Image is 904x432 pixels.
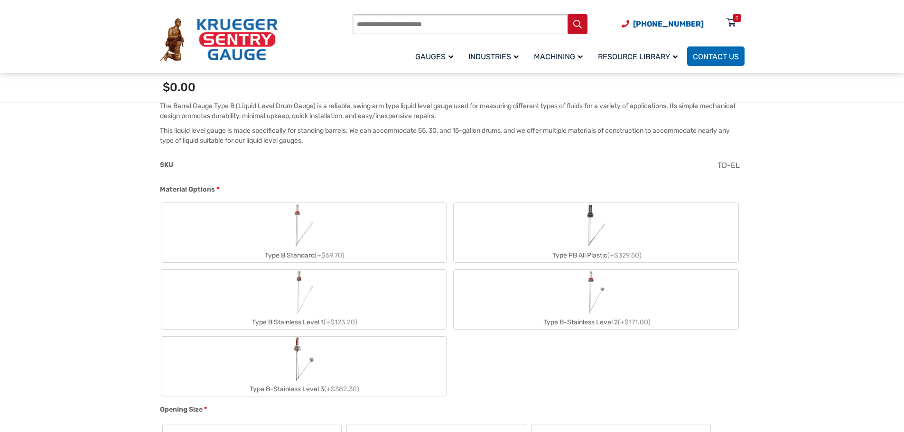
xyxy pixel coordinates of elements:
[618,318,651,326] span: (+$171.00)
[160,185,215,193] span: Material Options
[454,315,738,329] div: Type B-Stainless Level 2
[528,45,592,67] a: Machining
[622,18,704,30] a: Phone Number (920) 434-8860
[463,45,528,67] a: Industries
[454,203,738,262] label: Type PB All Plastic
[161,270,446,329] label: Type B Stainless Level 1
[693,52,739,61] span: Contact Us
[161,337,446,396] label: Type B-Stainless Level 3
[718,161,740,170] span: TD-EL
[687,46,745,66] a: Contact Us
[598,52,678,61] span: Resource Library
[161,382,446,396] div: Type B-Stainless Level 3
[592,45,687,67] a: Resource Library
[324,385,359,393] span: (+$382.30)
[454,248,738,262] div: Type PB All Plastic
[468,52,519,61] span: Industries
[216,184,219,194] abbr: required
[736,14,738,22] div: 0
[607,251,642,259] span: (+$329.50)
[454,270,738,329] label: Type B-Stainless Level 2
[204,404,207,414] abbr: required
[534,52,583,61] span: Machining
[415,52,453,61] span: Gauges
[410,45,463,67] a: Gauges
[160,126,745,146] p: This liquid level gauge is made specifically for standing barrels. We can accommodate 55, 30, and...
[161,315,446,329] div: Type B Stainless Level 1
[161,248,446,262] div: Type B Standard
[163,81,196,94] span: $0.00
[161,203,446,262] label: Type B Standard
[160,101,745,121] p: The Barrel Gauge Type B (Liquid Level Drum Gauge) is a reliable, swing arm type liquid level gaug...
[324,318,357,326] span: (+$123.20)
[315,251,345,259] span: (+$69.70)
[160,405,203,414] span: Opening Size
[160,161,173,169] span: SKU
[633,19,704,28] span: [PHONE_NUMBER]
[160,18,278,62] img: Krueger Sentry Gauge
